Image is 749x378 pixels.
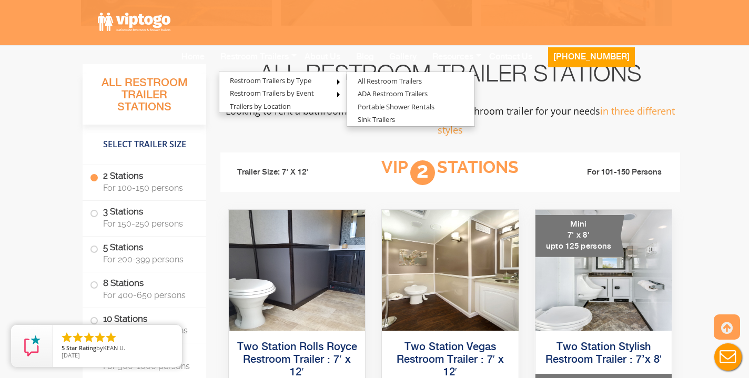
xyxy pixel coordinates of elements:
a: Contact Us [481,43,540,85]
a: Two Station Rolls Royce Restroom Trailer : 7′ x 12′ [237,342,357,378]
button: Live Chat [707,336,749,378]
a: Restroom Trailers [212,43,297,85]
a: All Restroom Trailers [347,75,432,88]
a: Blog [348,43,381,85]
span: KEAN U. [103,344,125,352]
span: 5 [62,344,65,352]
div: Mini 7' x 8' upto 125 persons [535,215,625,257]
li:  [60,331,73,344]
li:  [105,331,117,344]
h4: Select Trailer Size [83,129,206,160]
span: [DATE] [62,351,80,359]
span: For 100-150 persons [103,183,194,193]
a: Two Station Vegas Restroom Trailer : 7′ x 12′ [397,342,504,378]
label: 2 Stations [90,165,199,198]
a: Gallery [381,43,424,85]
img: A mini restroom trailer with two separate stations and separate doors for males and females [535,210,672,331]
span: by [62,345,174,352]
label: 10 Stations [90,308,199,341]
li:  [94,331,106,344]
button: [PHONE_NUMBER] [548,47,635,67]
h3: VIP Stations [340,158,560,187]
label: 5 Stations [90,237,199,269]
img: Side view of two station restroom trailer with separate doors for males and females [382,210,518,331]
h3: All Restroom Trailer Stations [83,74,206,125]
p: Looking to rent a bathroom? Choose the perfect size bathroom trailer for your needs [220,101,680,139]
li: Trailer Size: 7' X 12' [228,158,340,188]
a: Home [174,43,212,85]
label: 3 Stations [90,201,199,233]
li: For 101-150 Persons [560,167,673,178]
a: [PHONE_NUMBER] [540,43,643,90]
span: Star Rating [66,344,96,352]
a: Resources [424,43,481,85]
a: Trailers by Location [219,100,301,113]
li:  [72,331,84,344]
span: For 200-399 persons [103,254,194,264]
span: For 150-250 persons [103,219,194,229]
a: Restroom Trailers by Event [219,87,325,100]
a: ADA Restroom Trailers [347,87,438,100]
a: Sink Trailers [347,113,406,126]
span: For 400-650 persons [103,290,194,300]
a: About Us [297,43,348,85]
img: Review Rating [22,335,43,356]
a: Portable Shower Rentals [347,100,445,114]
li:  [83,331,95,344]
img: Side view of two station restroom trailer with separate doors for males and females [229,210,365,331]
a: Two Station Stylish Restroom Trailer : 7’x 8′ [545,342,662,365]
a: Restroom Trailers by Type [219,74,322,87]
span: 2 [410,160,435,185]
label: 8 Stations [90,272,199,305]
